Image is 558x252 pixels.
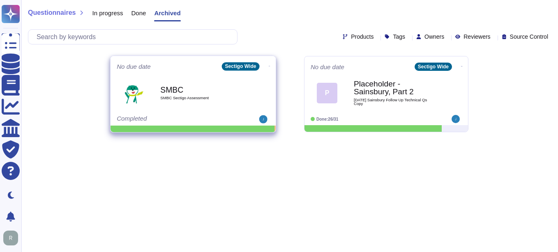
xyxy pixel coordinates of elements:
input: Search by keywords [32,30,237,44]
span: Owners [424,34,444,40]
span: Products [351,34,374,40]
span: Done: 26/31 [316,117,338,121]
div: P [317,83,337,103]
span: Tags [393,34,405,40]
button: user [2,229,24,247]
img: user [452,115,460,123]
img: user [259,115,267,124]
img: user [3,231,18,245]
span: Archived [154,10,180,16]
span: Reviewers [463,34,490,40]
span: SMBC Sectigo Assessment [160,96,243,100]
div: Sectigo Wide [415,63,452,71]
b: Placeholder - Sainsbury, Part 2 [354,80,436,96]
div: Completed [117,115,219,124]
span: In progress [92,10,123,16]
span: Questionnaires [28,9,76,16]
span: No due date [117,63,151,70]
img: Logo [123,82,144,103]
span: [DATE] Sainsbury Follow Up Technical Qs Copy [354,98,436,106]
span: Done [131,10,146,16]
span: No due date [311,64,344,70]
span: Source Control [510,34,548,40]
div: Sectigo Wide [221,62,259,70]
b: SMBC [160,86,243,93]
